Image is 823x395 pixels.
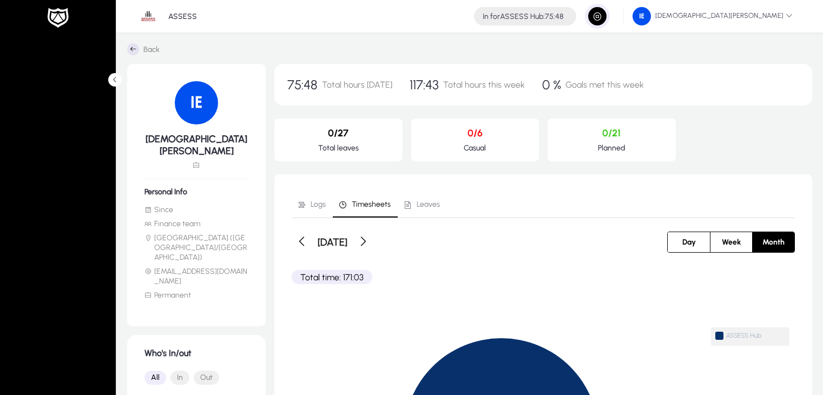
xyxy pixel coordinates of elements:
h6: Personal Info [144,187,248,196]
img: 104.png [633,7,651,25]
span: Total hours this week [443,80,525,90]
h5: [DEMOGRAPHIC_DATA][PERSON_NAME] [144,133,248,157]
h1: Who's In/out [144,348,248,358]
li: [GEOGRAPHIC_DATA] ([GEOGRAPHIC_DATA]/[GEOGRAPHIC_DATA]) [144,233,248,262]
button: In [170,371,189,385]
a: Logs [292,192,333,218]
a: Timesheets [333,192,398,218]
span: In for [483,12,500,21]
button: [DEMOGRAPHIC_DATA][PERSON_NAME] [624,6,801,26]
li: [EMAIL_ADDRESS][DOMAIN_NAME] [144,267,248,286]
span: : [543,12,545,21]
span: Leaves [417,201,440,208]
p: Total time: 171:03 [292,270,372,284]
span: ASSESS Hub [715,332,785,342]
p: ASSESS [168,12,197,21]
li: Finance team [144,219,248,229]
a: Leaves [398,192,447,218]
span: Week [715,232,747,252]
p: 0/6 [420,127,531,139]
a: Back [127,43,160,55]
button: All [144,371,166,385]
p: 0/27 [283,127,394,139]
span: Total hours [DATE] [322,80,392,90]
img: white-logo.png [44,6,71,29]
span: [DEMOGRAPHIC_DATA][PERSON_NAME] [633,7,793,25]
span: ASSESS Hub [726,332,785,340]
span: 117:43 [410,77,439,93]
span: 0 % [542,77,561,93]
p: Planned [556,143,667,153]
h3: [DATE] [318,236,347,248]
li: Permanent [144,291,248,300]
span: Timesheets [352,201,391,208]
span: 75:48 [287,77,318,93]
p: Total leaves [283,143,394,153]
img: 1.png [138,6,159,27]
span: Goals met this week [565,80,644,90]
span: Logs [311,201,326,208]
span: Month [756,232,791,252]
p: Casual [420,143,531,153]
button: Out [194,371,219,385]
button: Day [668,232,710,252]
mat-button-toggle-group: Font Style [144,367,248,389]
span: Day [676,232,702,252]
h4: ASSESS Hub [483,12,563,21]
img: 104.png [175,81,218,124]
span: 75:48 [545,12,563,21]
li: Since [144,205,248,215]
button: Week [710,232,752,252]
p: 0/21 [556,127,667,139]
button: Month [753,232,794,252]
